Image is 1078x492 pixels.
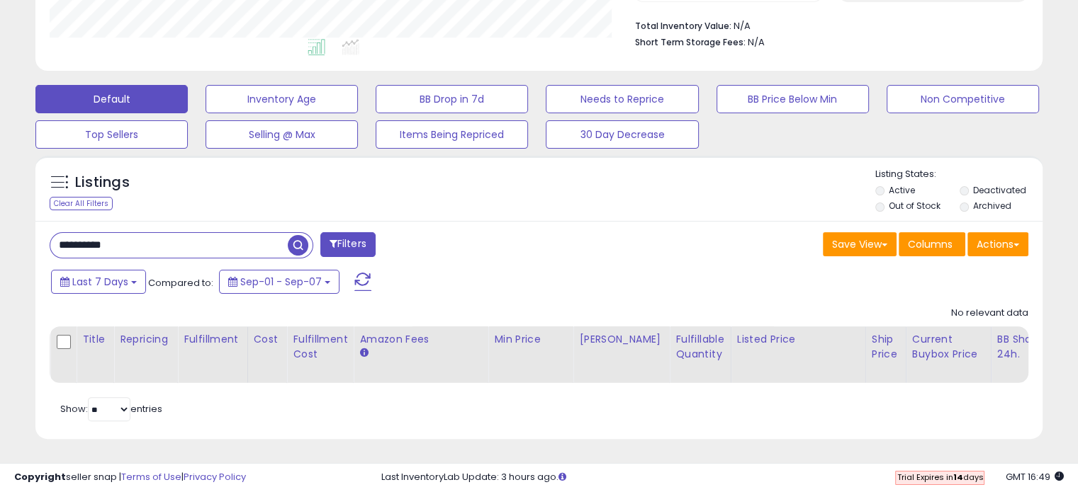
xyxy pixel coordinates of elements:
[953,471,962,483] b: 14
[381,471,1064,484] div: Last InventoryLab Update: 3 hours ago.
[148,276,213,290] span: Compared to:
[359,347,368,360] small: Amazon Fees.
[546,85,698,113] button: Needs to Reprice
[887,85,1039,113] button: Non Competitive
[1006,470,1064,484] span: 2025-09-15 16:49 GMT
[972,200,1011,212] label: Archived
[51,270,146,294] button: Last 7 Days
[546,120,698,149] button: 30 Day Decrease
[320,232,376,257] button: Filters
[14,471,246,484] div: seller snap | |
[50,197,113,210] div: Clear All Filters
[579,332,663,347] div: [PERSON_NAME]
[75,173,130,193] h5: Listings
[823,232,897,256] button: Save View
[376,85,528,113] button: BB Drop in 7d
[14,470,66,484] strong: Copyright
[889,184,915,196] label: Active
[121,470,181,484] a: Terms of Use
[35,120,188,149] button: Top Sellers
[120,332,172,347] div: Repricing
[376,120,528,149] button: Items Being Repriced
[899,232,965,256] button: Columns
[359,332,482,347] div: Amazon Fees
[997,332,1049,362] div: BB Share 24h.
[737,332,860,347] div: Listed Price
[889,200,941,212] label: Out of Stock
[184,470,246,484] a: Privacy Policy
[908,237,953,251] span: Columns
[82,332,108,347] div: Title
[206,120,358,149] button: Selling @ Max
[635,16,1018,33] li: N/A
[912,332,985,362] div: Current Buybox Price
[184,332,241,347] div: Fulfillment
[254,332,281,347] div: Cost
[60,402,162,416] span: Show: entries
[675,332,724,362] div: Fulfillable Quantity
[717,85,869,113] button: BB Price Below Min
[206,85,358,113] button: Inventory Age
[967,232,1028,256] button: Actions
[219,270,339,294] button: Sep-01 - Sep-07
[972,184,1026,196] label: Deactivated
[635,20,731,32] b: Total Inventory Value:
[293,332,347,362] div: Fulfillment Cost
[748,35,765,49] span: N/A
[494,332,567,347] div: Min Price
[35,85,188,113] button: Default
[872,332,900,362] div: Ship Price
[72,275,128,289] span: Last 7 Days
[875,168,1043,181] p: Listing States:
[635,36,746,48] b: Short Term Storage Fees:
[951,307,1028,320] div: No relevant data
[897,471,983,483] span: Trial Expires in days
[240,275,322,289] span: Sep-01 - Sep-07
